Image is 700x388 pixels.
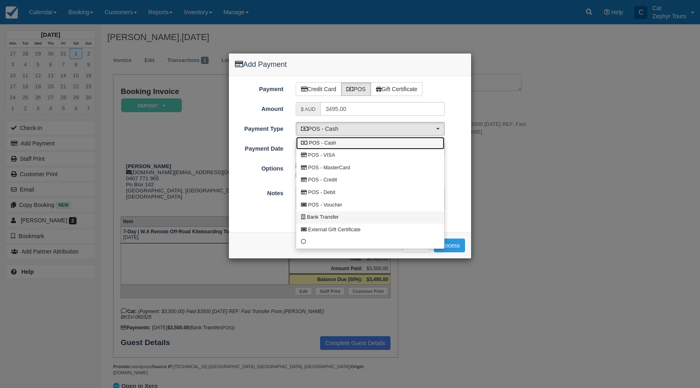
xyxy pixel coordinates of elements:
span: POS - Debit [308,189,335,196]
input: Valid amount required. [320,102,445,116]
span: External Gift Certificate [308,226,361,234]
label: Credit Card [296,82,342,96]
button: POS - Cash [296,122,445,136]
label: Payment Date [229,142,290,153]
label: Gift Certificate [371,82,423,96]
label: Payment Type [229,122,290,133]
span: POS - VISA [308,152,335,159]
h4: Add Payment [235,60,465,70]
label: Options [229,162,290,173]
label: Notes [229,186,290,198]
label: Payment [229,82,290,94]
button: Process [434,239,465,252]
span: POS - Voucher [308,202,342,209]
span: POS - MasterCard [308,164,350,172]
label: POS [341,82,371,96]
small: $ AUD [301,107,316,112]
span: POS - Cash [309,140,336,147]
span: Bank Transfer [307,214,339,221]
span: POS - Cash [301,125,435,133]
span: POS - Credit [308,177,337,184]
label: Amount [229,102,290,113]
